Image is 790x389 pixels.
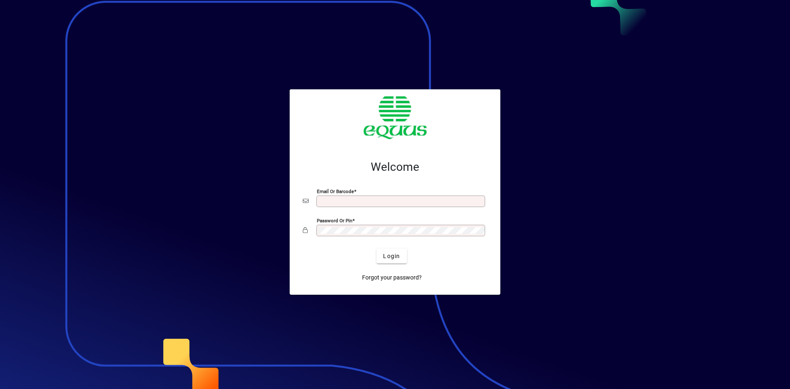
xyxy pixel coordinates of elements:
button: Login [376,249,407,263]
mat-label: Password or Pin [317,218,352,224]
a: Forgot your password? [359,270,425,285]
span: Login [383,252,400,261]
h2: Welcome [303,160,487,174]
span: Forgot your password? [362,273,422,282]
mat-label: Email or Barcode [317,189,354,194]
